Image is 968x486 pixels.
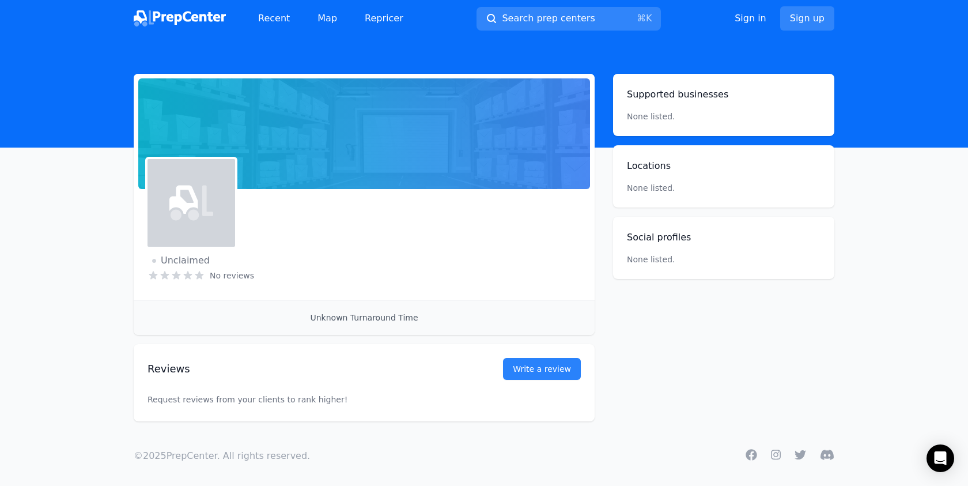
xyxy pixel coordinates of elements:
h2: Reviews [148,361,466,377]
p: None listed. [627,254,675,265]
kbd: K [646,13,652,24]
p: None listed. [627,182,820,194]
kbd: ⌘ [637,13,646,24]
h2: Social profiles [627,231,820,244]
a: Sign up [780,6,834,31]
a: Recent [249,7,299,30]
span: Unclaimed [152,254,210,268]
p: None listed. [627,111,675,122]
span: Search prep centers [502,12,595,25]
button: Search prep centers⌘K [477,7,661,31]
span: No reviews [210,270,254,281]
img: PrepCenter [134,10,226,27]
p: Request reviews from your clients to rank higher! [148,371,581,428]
h2: Locations [627,159,820,173]
a: Sign in [735,12,766,25]
p: © 2025 PrepCenter. All rights reserved. [134,449,310,463]
h2: Supported businesses [627,88,820,101]
div: Open Intercom Messenger [927,444,954,472]
span: Unknown Turnaround Time [310,313,418,322]
a: Write a review [503,358,581,380]
a: Repricer [356,7,413,30]
img: icon-light.svg [169,181,213,225]
a: Map [308,7,346,30]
